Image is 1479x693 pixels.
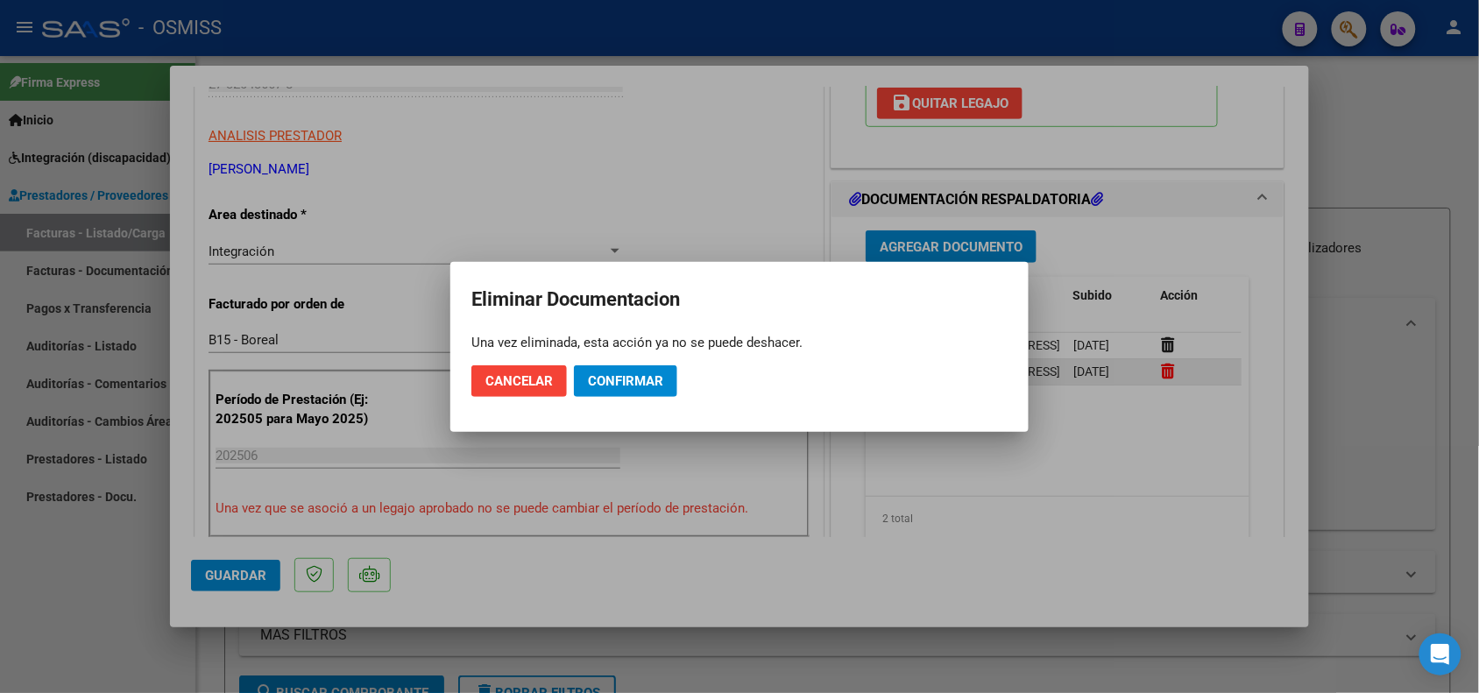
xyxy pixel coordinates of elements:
div: Una vez eliminada, esta acción ya no se puede deshacer. [471,334,1008,351]
h2: Eliminar Documentacion [471,283,1008,316]
span: Confirmar [588,373,663,389]
span: Cancelar [485,373,553,389]
button: Confirmar [574,365,677,397]
button: Cancelar [471,365,567,397]
div: Open Intercom Messenger [1419,633,1461,675]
